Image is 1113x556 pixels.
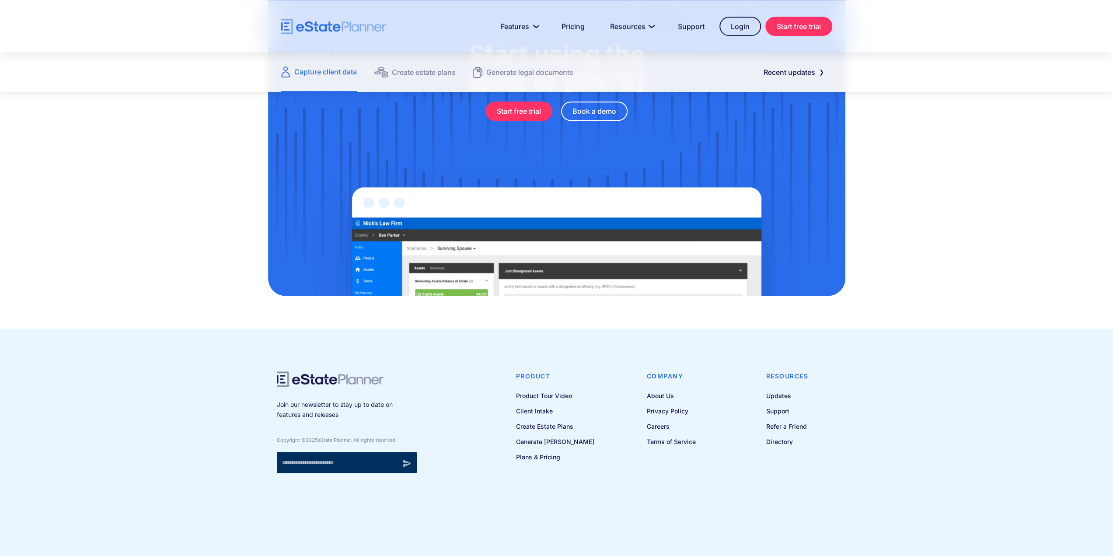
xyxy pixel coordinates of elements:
[516,371,594,381] h4: Product
[719,17,761,36] a: Login
[765,17,832,36] a: Start free trial
[766,436,809,447] a: Directory
[277,400,417,420] p: Join our newsletter to stay up to date on features and releases
[306,437,318,443] span: 2025
[647,421,696,432] a: Careers
[600,17,663,35] a: Resources
[281,52,357,92] a: Capture client data
[516,436,594,447] a: Generate [PERSON_NAME]
[312,41,802,95] h1: Start using the tools of [DATE]
[485,101,552,121] a: Start free trial
[516,390,594,401] a: Product Tour Video
[647,390,696,401] a: About Us
[516,421,594,432] a: Create Estate Plans
[281,19,386,34] a: home
[392,66,456,78] div: Create estate plans
[766,371,809,381] h4: Resources
[647,436,696,447] a: Terms of Service
[766,390,809,401] a: Updates
[551,17,595,35] a: Pricing
[294,66,357,78] div: Capture client data
[374,52,456,92] a: Create estate plans
[647,371,696,381] h4: Company
[753,63,832,81] a: Recent updates
[516,451,594,462] a: Plans & Pricing
[516,406,594,416] a: Client Intake
[667,17,715,35] a: Support
[473,52,573,92] a: Generate legal documents
[766,406,809,416] a: Support
[490,17,547,35] a: Features
[486,66,573,78] div: Generate legal documents
[766,421,809,432] a: Refer a Friend
[764,66,815,78] div: Recent updates
[561,101,628,121] a: Book a demo
[647,406,696,416] a: Privacy Policy
[277,452,417,473] form: Newsletter signup
[277,437,417,443] div: Copyright © eState Planner. All rights reserved.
